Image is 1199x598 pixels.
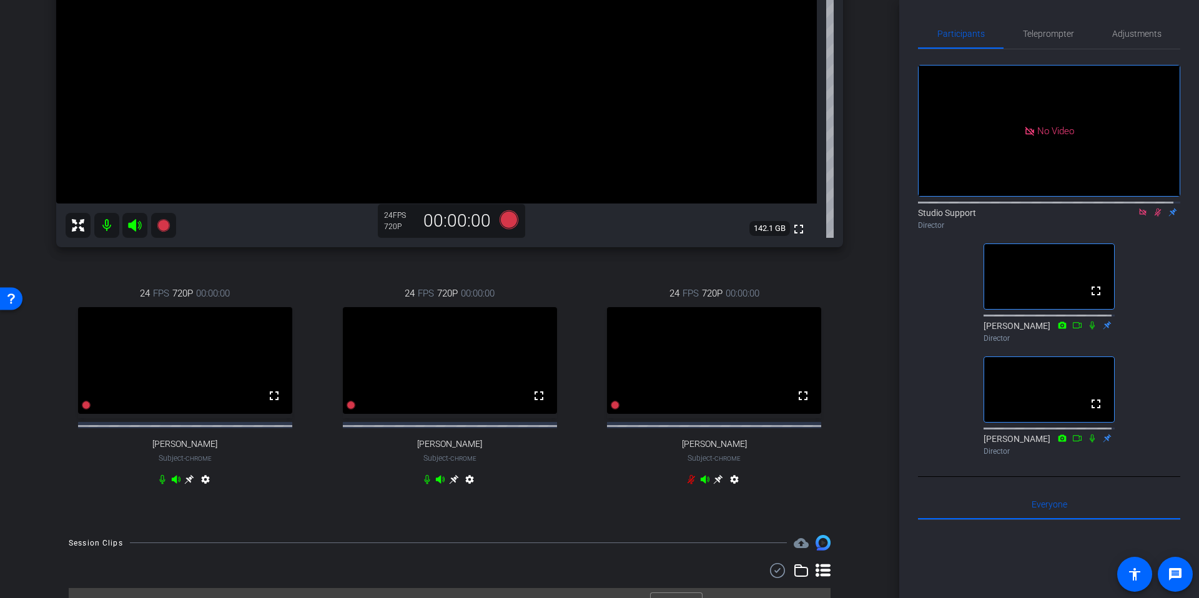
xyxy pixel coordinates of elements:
span: [PERSON_NAME] [682,439,747,449]
span: FPS [153,287,169,300]
span: Adjustments [1112,29,1162,38]
div: Session Clips [69,537,123,549]
div: 720P [384,222,415,232]
div: 00:00:00 [415,210,499,232]
span: 24 [405,287,415,300]
span: 720P [702,287,723,300]
span: Chrome [714,455,741,462]
span: Destinations for your clips [794,536,809,551]
span: Subject [688,453,741,464]
span: Participants [937,29,985,38]
span: Chrome [450,455,476,462]
mat-icon: fullscreen [267,388,282,403]
span: 24 [140,287,150,300]
mat-icon: settings [727,474,742,489]
div: Studio Support [918,207,1180,231]
span: 142.1 GB [749,221,790,236]
span: FPS [393,211,406,220]
div: 24 [384,210,415,220]
span: No Video [1037,125,1074,136]
mat-icon: settings [462,474,477,489]
mat-icon: fullscreen [796,388,811,403]
span: 00:00:00 [726,287,759,300]
span: [PERSON_NAME] [152,439,217,449]
span: - [184,454,185,463]
span: FPS [418,287,434,300]
span: 24 [669,287,679,300]
mat-icon: fullscreen [531,388,546,403]
span: 00:00:00 [461,287,495,300]
mat-icon: message [1168,567,1183,582]
span: FPS [683,287,699,300]
span: Everyone [1032,500,1067,509]
span: Subject [423,453,476,464]
mat-icon: fullscreen [1088,283,1103,298]
div: Director [984,446,1115,457]
mat-icon: accessibility [1127,567,1142,582]
mat-icon: fullscreen [791,222,806,237]
span: Subject [159,453,212,464]
mat-icon: fullscreen [1088,396,1103,411]
div: [PERSON_NAME] [984,320,1115,344]
div: [PERSON_NAME] [984,433,1115,457]
span: - [448,454,450,463]
span: [PERSON_NAME] [417,439,482,449]
span: - [713,454,714,463]
span: Chrome [185,455,212,462]
img: Session clips [816,535,831,550]
span: 00:00:00 [196,287,230,300]
mat-icon: cloud_upload [794,536,809,551]
span: Teleprompter [1023,29,1074,38]
div: Director [918,220,1180,231]
span: 720P [172,287,193,300]
div: Director [984,333,1115,344]
mat-icon: settings [198,474,213,489]
span: 720P [437,287,458,300]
